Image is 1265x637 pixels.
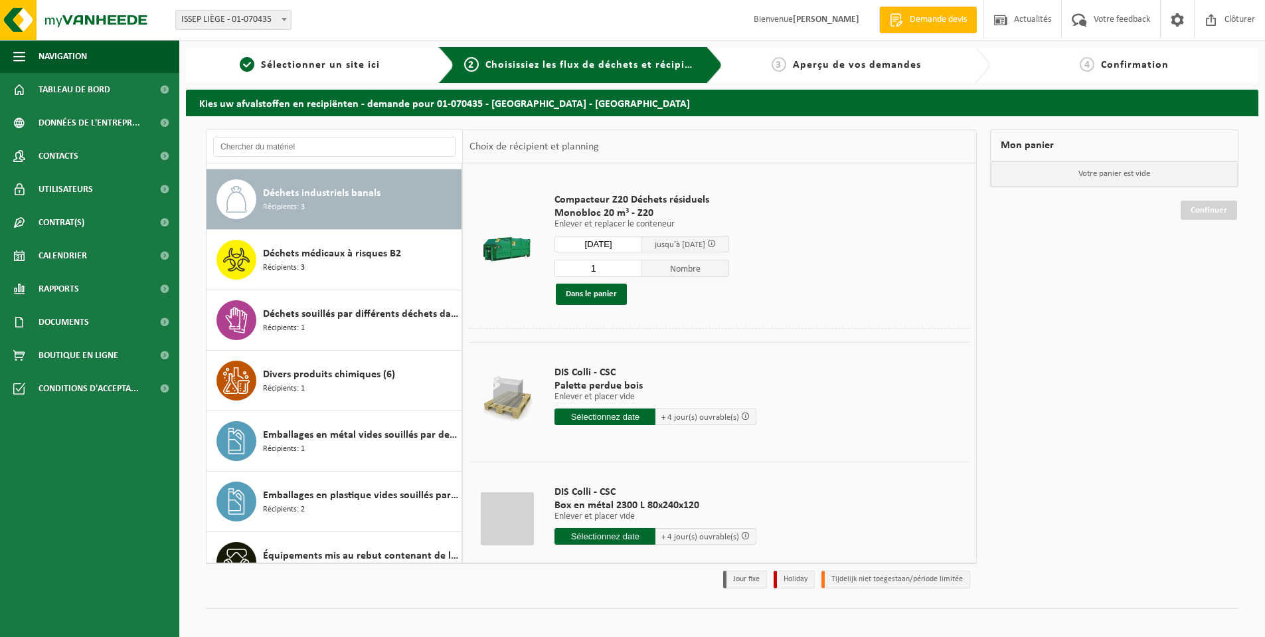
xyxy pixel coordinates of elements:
button: Déchets souillés par différents déchets dangereux Récipients: 1 [207,290,462,351]
span: Données de l'entrepr... [39,106,140,139]
span: Navigation [39,40,87,73]
li: Tijdelijk niet toegestaan/période limitée [821,571,970,589]
button: Emballages en plastique vides souillés par des substances dangereuses Récipients: 2 [207,472,462,532]
h2: Kies uw afvalstoffen en recipiënten - demande pour 01-070435 - [GEOGRAPHIC_DATA] - [GEOGRAPHIC_DATA] [186,90,1258,116]
p: Enlever et placer vide [554,512,756,521]
span: Monobloc 20 m³ - Z20 [554,207,729,220]
p: Enlever et replacer le conteneur [554,220,729,229]
a: Continuer [1181,201,1237,220]
span: + 4 jour(s) ouvrable(s) [661,533,739,541]
span: Récipients: 2 [263,503,305,516]
span: ISSEP LIÈGE - 01-070435 [175,10,292,30]
span: Équipements mis au rebut contenant de l'amiante libre [263,548,458,564]
span: jusqu'à [DATE] [655,240,705,249]
span: Demande devis [906,13,970,27]
span: Déchets médicaux à risques B2 [263,246,401,262]
span: Sélectionner un site ici [261,60,380,70]
input: Chercher du matériel [213,137,456,157]
span: 2 [464,57,479,72]
div: Choix de récipient et planning [463,130,606,163]
span: Confirmation [1101,60,1169,70]
span: Documents [39,306,89,339]
span: Récipients: 1 [263,383,305,395]
div: Mon panier [990,130,1238,161]
button: Équipements mis au rebut contenant de l'amiante libre [207,532,462,592]
span: 4 [1080,57,1094,72]
span: Contacts [39,139,78,173]
span: Déchets industriels banals [263,185,380,201]
input: Sélectionnez date [554,528,655,545]
span: Tableau de bord [39,73,110,106]
span: Calendrier [39,239,87,272]
span: Rapports [39,272,79,306]
span: Emballages en métal vides souillés par des substances dangereuses [263,427,458,443]
input: Sélectionnez date [554,236,642,252]
p: Votre panier est vide [991,161,1238,187]
button: Divers produits chimiques (6) Récipients: 1 [207,351,462,411]
span: Conditions d'accepta... [39,372,139,405]
button: Déchets industriels banals Récipients: 3 [207,169,462,230]
li: Holiday [774,571,815,589]
span: Divers produits chimiques (6) [263,367,395,383]
li: Jour fixe [723,571,767,589]
a: Demande devis [879,7,977,33]
span: Choisissiez les flux de déchets et récipients [485,60,707,70]
button: Déchets médicaux à risques B2 Récipients: 3 [207,230,462,290]
span: ISSEP LIÈGE - 01-070435 [176,11,291,29]
span: 3 [772,57,786,72]
span: DIS Colli - CSC [554,486,756,499]
span: Récipients: 3 [263,262,305,274]
strong: [PERSON_NAME] [793,15,859,25]
button: Emballages en métal vides souillés par des substances dangereuses Récipients: 1 [207,411,462,472]
span: Emballages en plastique vides souillés par des substances dangereuses [263,488,458,503]
span: 1 [240,57,254,72]
span: Récipients: 3 [263,201,305,214]
span: Box en métal 2300 L 80x240x120 [554,499,756,512]
span: Récipients: 1 [263,443,305,456]
span: Utilisateurs [39,173,93,206]
span: Compacteur Z20 Déchets résiduels [554,193,729,207]
a: 1Sélectionner un site ici [193,57,428,73]
span: Contrat(s) [39,206,84,239]
span: Déchets souillés par différents déchets dangereux [263,306,458,322]
span: Nombre [642,260,730,277]
span: Récipients: 1 [263,322,305,335]
span: Aperçu de vos demandes [793,60,921,70]
span: Boutique en ligne [39,339,118,372]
